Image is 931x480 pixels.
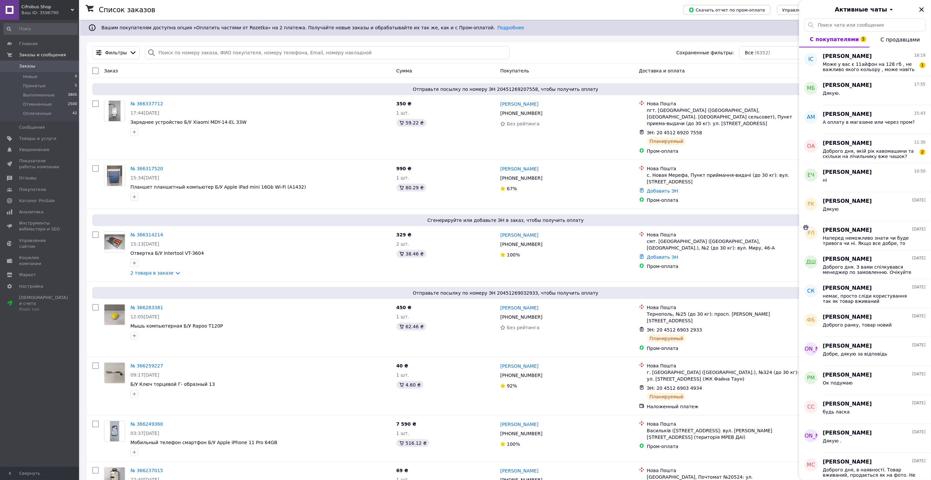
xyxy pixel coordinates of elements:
[912,284,926,290] span: [DATE]
[799,221,931,250] button: рл[PERSON_NAME][DATE]Наперед неможливо знати чи буде тривога чи ні. Якщо все добре, то посилки ві...
[647,197,800,203] div: Пром-оплата
[19,158,61,170] span: Показатели работы компании
[799,279,931,308] button: СК[PERSON_NAME][DATE]немає, просто сліди користування так як товар вживаний
[823,371,872,379] span: [PERSON_NAME]
[397,250,426,258] div: 38.46 ₴
[23,83,46,89] span: Принятые
[99,6,155,14] h1: Список заказов
[507,252,520,257] span: 100%
[498,25,524,30] a: Подробнее
[807,374,815,382] span: РМ
[647,386,702,391] span: ЭН: 20 4512 6903 4934
[397,363,408,368] span: 40 ₴
[676,49,734,56] span: Сохраненные фильтры:
[21,4,71,10] span: Cifrobus Shop
[835,5,888,14] span: Активные чаты
[397,184,426,192] div: 80.29 ₴
[823,342,872,350] span: [PERSON_NAME]
[799,76,931,105] button: МБ[PERSON_NAME]17:55Дякую.
[823,227,872,234] span: [PERSON_NAME]
[914,111,926,116] span: 15:43
[23,111,51,117] span: Оплаченные
[130,372,159,378] span: 09:17[DATE]
[130,184,306,190] a: Планшет планшетный компьютер Б/У Apple iPad mini 16Gb Wi-Fi (A1432)
[499,312,544,322] div: [PHONE_NUMBER]
[799,366,931,395] button: РМ[PERSON_NAME][DATE]Ок подумаю
[823,264,917,275] span: Доброго дня. З вами спілкувався менеджер по замовленню. Очікуйте відправку
[808,403,815,411] span: СС
[130,382,215,387] a: Б/У Ключ торцевой Г- образный 13
[912,342,926,348] span: [DATE]
[23,101,52,107] span: Отмененные
[647,393,686,401] div: Планируемый
[647,345,800,352] div: Пром-оплата
[19,52,66,58] span: Заказы и сообщения
[72,111,77,117] span: 42
[499,429,544,438] div: [PHONE_NUMBER]
[823,467,917,478] span: Доброго дня, в наявності. Товар вживаний, продається як на фото. Не працює батарея. Купити можна ...
[823,438,842,443] span: Дякую .
[101,25,524,30] span: Вашим покупателям доступна опция «Оплатить частями от Rozetka» на 2 платежа. Получайте новые зака...
[647,100,800,107] div: Нова Пошта
[130,270,174,276] a: 2 товара в заказе
[130,241,159,247] span: 15:13[DATE]
[145,46,509,59] input: Поиск по номеру заказа, ФИО покупателя, номеру телефона, Email, номеру накладной
[75,74,77,80] span: 0
[499,173,544,183] div: [PHONE_NUMBER]
[130,305,163,310] a: № 366283381
[507,325,539,330] span: Без рейтинга
[823,255,872,263] span: [PERSON_NAME]
[130,166,163,171] a: № 366317520
[130,110,159,116] span: 17:44[DATE]
[500,363,538,369] a: [PERSON_NAME]
[19,147,49,153] span: Уведомления
[19,295,68,313] span: [DEMOGRAPHIC_DATA] и счета
[95,217,917,224] span: Сгенерируйте или добавьте ЭН в заказ, чтобы получить оплату
[19,272,36,278] span: Маркет
[397,323,426,331] div: 62.46 ₴
[130,440,277,445] a: Мобильный телефон смартфон Б/У Apple iPhone 11 Pro 64GB
[647,311,800,324] div: Тернополь, №25 (до 30 кг): просп. [PERSON_NAME][STREET_ADDRESS]
[823,169,872,176] span: [PERSON_NAME]
[68,101,77,107] span: 2500
[647,130,702,135] span: ЭН: 20 4512 6920 7558
[647,148,800,154] div: Пром-оплата
[19,209,43,215] span: Аналитика
[683,5,771,15] button: Скачать отчет по пром-оплате
[808,56,814,63] span: ІС
[105,49,127,56] span: Фильтры
[23,74,38,80] span: Новые
[810,36,859,42] span: С покупателями
[507,186,517,191] span: 67%
[95,86,917,93] span: Отправьте посылку по номеру ЭН 20451269207558, чтобы получить оплату
[19,136,56,142] span: Товары и услуги
[755,50,770,55] span: (6352)
[912,255,926,261] span: [DATE]
[130,431,159,436] span: 03:37[DATE]
[920,149,926,155] span: 2
[823,111,872,118] span: [PERSON_NAME]
[823,293,917,304] span: немає, просто сліди користування так як товар вживаний
[95,290,917,296] span: Отправьте посылку по номеру ЭН 20451269032933, чтобы получить оплату
[912,227,926,232] span: [DATE]
[397,439,429,447] div: 516.12 ₴
[23,92,55,98] span: Выполненные
[397,166,412,171] span: 990 ₴
[3,23,78,35] input: Поиск
[397,110,409,116] span: 1 шт.
[109,101,120,121] img: Фото товару
[19,283,43,289] span: Настройки
[397,468,408,473] span: 69 ₴
[397,314,409,319] span: 1 шт.
[104,304,125,325] a: Фото товару
[807,114,815,121] span: АМ
[647,421,800,427] div: Нова Пошта
[104,231,125,253] a: Фото товару
[104,234,125,250] img: Фото товару
[789,432,833,440] span: [PERSON_NAME]
[823,322,892,328] span: Доброго ранку, товар новий
[68,92,77,98] span: 3805
[823,429,872,437] span: [PERSON_NAME]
